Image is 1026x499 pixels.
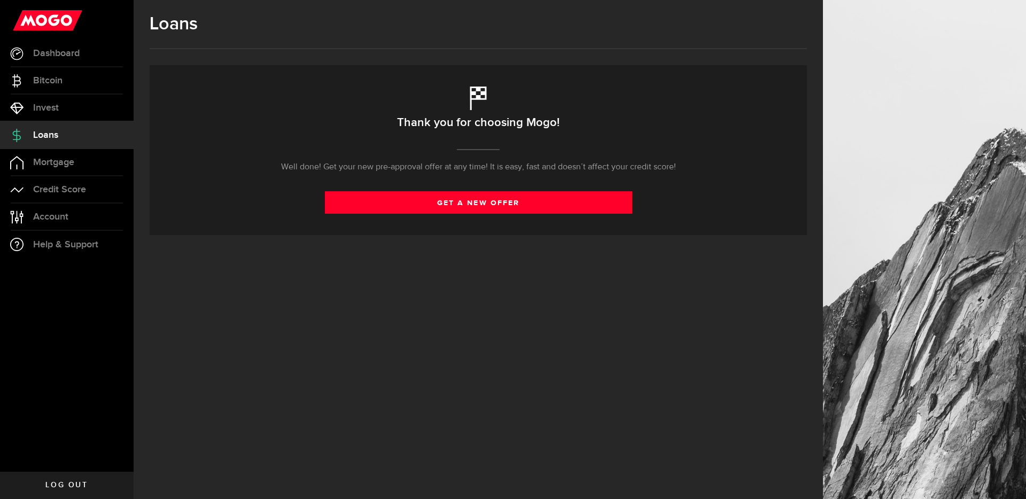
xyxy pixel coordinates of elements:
span: Log out [45,481,88,489]
iframe: LiveChat chat widget [981,454,1026,499]
span: Loans [33,130,58,140]
span: Account [33,212,68,222]
h2: Thank you for choosing Mogo! [397,112,559,134]
span: Invest [33,103,59,113]
span: Dashboard [33,49,80,58]
h1: Loans [150,13,807,35]
a: get a new offer [325,191,632,214]
span: Help & Support [33,240,98,250]
p: Well done! Get your new pre-approval offer at any time! It is easy, fast and doesn’t affect your ... [281,161,676,174]
span: Bitcoin [33,76,63,85]
span: Credit Score [33,185,86,194]
span: Mortgage [33,158,74,167]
